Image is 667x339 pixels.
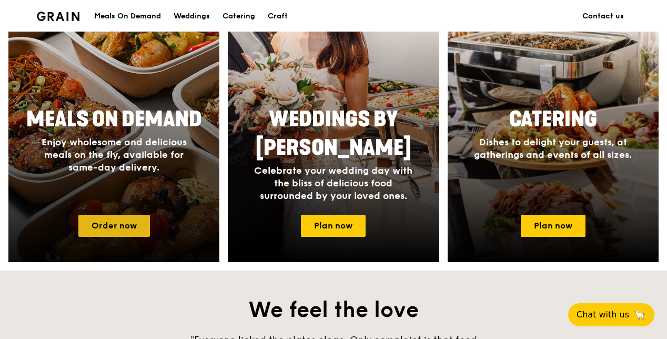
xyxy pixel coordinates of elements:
[268,1,288,32] div: Craft
[256,107,411,161] span: Weddings by [PERSON_NAME]
[577,308,629,321] span: Chat with us
[509,107,597,132] span: Catering
[37,12,79,21] img: Grain
[576,1,630,32] a: Contact us
[261,1,294,32] a: Craft
[633,308,646,321] span: 🦙
[254,165,412,202] span: Celebrate your wedding day with the bliss of delicious food surrounded by your loved ones.
[42,136,187,173] span: Enjoy wholesome and delicious meals on the fly, available for same-day delivery.
[568,303,654,326] button: Chat with us🦙
[223,1,255,32] div: Catering
[216,1,261,32] a: Catering
[301,215,366,237] a: Plan now
[94,1,161,32] div: Meals On Demand
[26,107,202,132] span: Meals On Demand
[521,215,585,237] a: Plan now
[174,1,210,32] div: Weddings
[78,215,150,237] a: Order now
[167,1,216,32] a: Weddings
[474,136,632,161] span: Dishes to delight your guests, at gatherings and events of all sizes.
